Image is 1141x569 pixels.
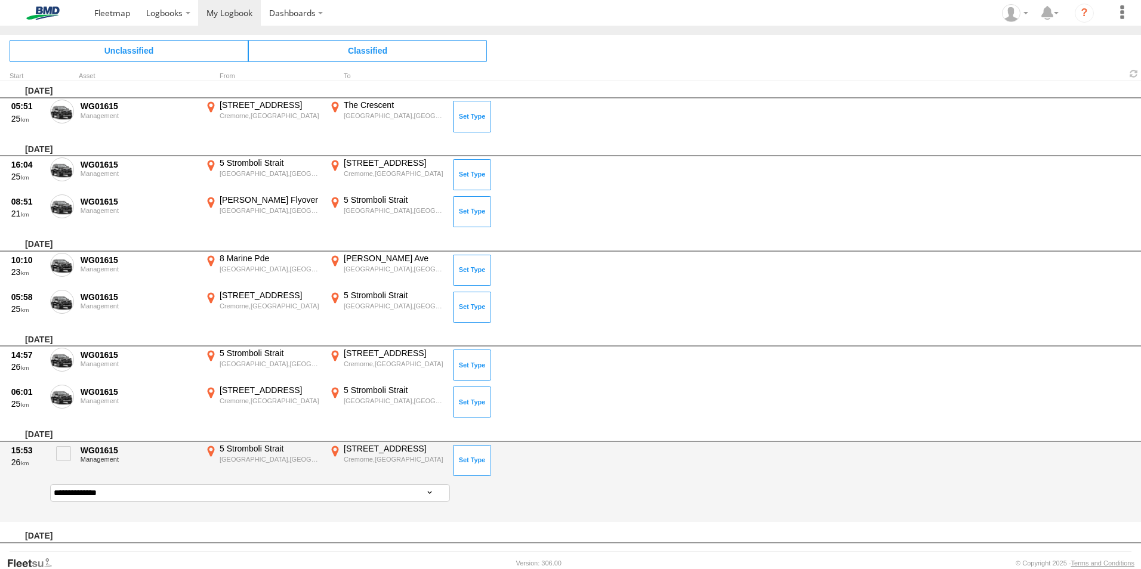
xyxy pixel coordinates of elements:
div: WG01615 [81,445,196,456]
span: Click to view Classified Trips [248,40,487,61]
div: [STREET_ADDRESS] [344,348,445,358]
div: Cremorne,[GEOGRAPHIC_DATA] [220,302,320,310]
div: 05:51 [11,101,44,112]
div: 10:10 [11,255,44,265]
label: Click to View Event Location [203,157,322,192]
label: Click to View Event Location [327,290,446,324]
a: Terms and Conditions [1071,559,1134,567]
div: Management [81,112,196,119]
div: To [327,73,446,79]
div: [PERSON_NAME] Flyover [220,194,320,205]
div: WG01615 [81,350,196,360]
div: Management [81,456,196,463]
div: 08:51 [11,196,44,207]
div: The Crescent [344,100,445,110]
div: Cremorne,[GEOGRAPHIC_DATA] [220,112,320,120]
div: 5 Stromboli Strait [344,290,445,301]
div: 8 Marine Pde [220,253,320,264]
div: WG01615 [81,255,196,265]
div: WG01615 [81,196,196,207]
div: Cremorne,[GEOGRAPHIC_DATA] [344,169,445,178]
div: [GEOGRAPHIC_DATA],[GEOGRAPHIC_DATA] [220,360,320,368]
div: WG01615 [81,159,196,170]
div: Version: 306.00 [516,559,562,567]
label: Click to View Event Location [327,348,446,382]
div: Craig Roffe [998,4,1032,22]
div: From [203,73,322,79]
div: [GEOGRAPHIC_DATA],[GEOGRAPHIC_DATA] [220,455,320,463]
div: WG01615 [81,292,196,302]
div: [GEOGRAPHIC_DATA],[GEOGRAPHIC_DATA] [220,206,320,215]
div: [GEOGRAPHIC_DATA],[GEOGRAPHIC_DATA] [344,206,445,215]
div: [GEOGRAPHIC_DATA],[GEOGRAPHIC_DATA] [344,397,445,405]
div: Management [81,207,196,214]
button: Click to Set [453,255,491,286]
div: WG01615 [81,101,196,112]
div: 5 Stromboli Strait [220,443,320,454]
div: WG01615 [81,386,196,397]
div: [STREET_ADDRESS] [220,290,320,301]
div: [PERSON_NAME] Ave [344,253,445,264]
div: 25 [11,171,44,182]
label: Click to View Event Location [203,385,322,419]
button: Click to Set [453,445,491,476]
span: Click to view Unclassified Trips [10,40,248,61]
div: 05:58 [11,292,44,302]
div: [GEOGRAPHIC_DATA],[GEOGRAPHIC_DATA] [344,302,445,310]
div: Management [81,397,196,404]
label: Click to View Event Location [327,385,446,419]
button: Click to Set [453,292,491,323]
div: 25 [11,304,44,314]
div: [GEOGRAPHIC_DATA],[GEOGRAPHIC_DATA] [220,265,320,273]
label: Click to View Event Location [327,443,446,478]
button: Click to Set [453,386,491,418]
label: Click to View Event Location [203,194,322,229]
div: Cremorne,[GEOGRAPHIC_DATA] [344,455,445,463]
i: ? [1075,4,1094,23]
div: [STREET_ADDRESS] [344,443,445,454]
div: [GEOGRAPHIC_DATA],[GEOGRAPHIC_DATA] [344,265,445,273]
div: 5 Stromboli Strait [344,194,445,205]
label: Click to View Event Location [327,253,446,287]
div: [GEOGRAPHIC_DATA],[GEOGRAPHIC_DATA] [344,112,445,120]
img: bmd-logo.svg [12,7,74,20]
div: Cremorne,[GEOGRAPHIC_DATA] [344,360,445,368]
div: 26 [11,457,44,468]
label: Click to View Event Location [203,290,322,324]
div: 21 [11,208,44,219]
div: 06:01 [11,386,44,397]
button: Click to Set [453,159,491,190]
button: Click to Set [453,350,491,381]
label: Click to View Event Location [327,157,446,192]
div: Management [81,170,196,177]
div: Management [81,360,196,367]
div: 5 Stromboli Strait [220,157,320,168]
div: 25 [11,113,44,124]
div: Cremorne,[GEOGRAPHIC_DATA] [220,397,320,405]
div: Management [81,302,196,310]
label: Click to View Event Location [327,194,446,229]
a: Visit our Website [7,557,61,569]
div: 16:04 [11,159,44,170]
div: 23 [11,267,44,277]
div: [STREET_ADDRESS] [220,385,320,395]
div: Asset [79,73,198,79]
div: [GEOGRAPHIC_DATA],[GEOGRAPHIC_DATA] [220,169,320,178]
span: Refresh [1127,68,1141,79]
div: 25 [11,398,44,409]
div: [STREET_ADDRESS] [220,100,320,110]
div: 14:57 [11,350,44,360]
div: 15:53 [11,445,44,456]
button: Click to Set [453,196,491,227]
div: Management [81,265,196,273]
div: [STREET_ADDRESS] [344,157,445,168]
label: Click to View Event Location [203,100,322,134]
div: Click to Sort [10,73,45,79]
label: Click to View Event Location [203,443,322,478]
div: 26 [11,361,44,372]
label: Click to View Event Location [203,253,322,287]
label: Click to View Event Location [203,348,322,382]
button: Click to Set [453,101,491,132]
div: 5 Stromboli Strait [220,348,320,358]
label: Click to View Event Location [327,100,446,134]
